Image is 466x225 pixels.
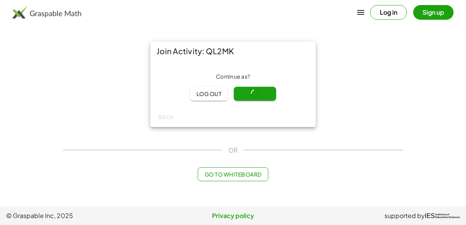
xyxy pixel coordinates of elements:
span: © Graspable Inc, 2025 [6,211,157,220]
span: OR [228,146,238,155]
span: Institute of Education Sciences [435,213,460,219]
a: Privacy policy [157,211,308,220]
button: Sign up [413,5,454,20]
span: supported by [384,211,425,220]
a: IESInstitute ofEducation Sciences [425,211,460,220]
span: Log out [196,90,221,97]
span: IES [425,212,435,220]
button: Go to Whiteboard [198,167,268,181]
div: Join Activity: QL2MK [150,42,316,60]
div: Continue as ? [156,73,310,81]
span: Go to Whiteboard [204,171,261,178]
button: Log out [190,87,228,101]
button: Log in [370,5,407,20]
